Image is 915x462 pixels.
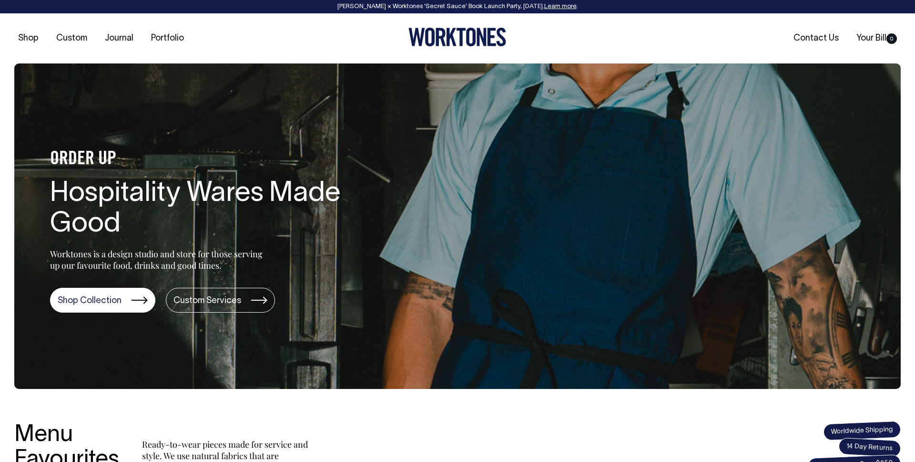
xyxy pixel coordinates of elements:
h1: Hospitality Wares Made Good [50,179,355,240]
a: Shop Collection [50,288,155,313]
span: Worldwide Shipping [823,421,901,441]
a: Your Bill0 [853,31,901,46]
a: Custom Services [166,288,275,313]
a: Portfolio [147,31,188,46]
span: 14 Day Returns [838,438,901,458]
a: Journal [101,31,137,46]
a: Learn more [544,4,577,10]
a: Custom [52,31,91,46]
a: Shop [14,31,42,46]
p: Worktones is a design studio and store for those serving up our favourite food, drinks and good t... [50,248,267,271]
span: 0 [886,33,897,44]
h4: ORDER UP [50,149,355,169]
div: [PERSON_NAME] × Worktones ‘Secret Sauce’ Book Launch Party, [DATE]. . [10,3,905,10]
a: Contact Us [790,31,843,46]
